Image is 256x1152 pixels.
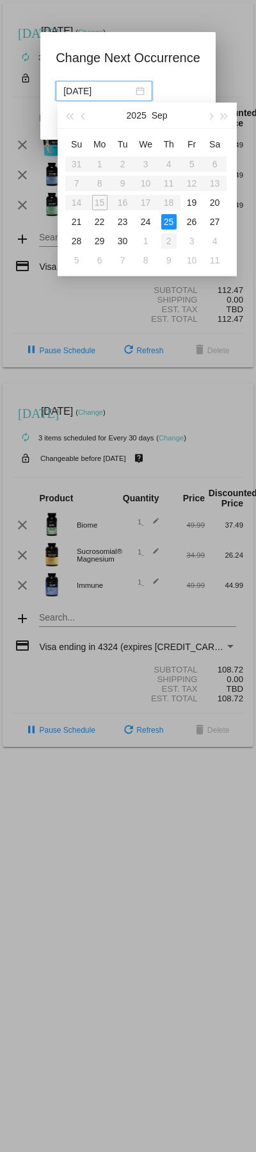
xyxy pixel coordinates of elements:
div: 26 [184,214,200,230]
div: 11 [207,253,223,268]
input: Select date [63,84,133,98]
div: 3 [184,233,200,249]
div: 23 [115,214,131,230]
button: Previous month (PageUp) [77,103,91,128]
button: Update [56,109,112,132]
button: Sep [152,103,168,128]
div: 6 [92,253,108,268]
h1: Change Next Occurrence [56,47,200,68]
td: 9/22/2025 [88,212,111,231]
th: Mon [88,134,111,154]
button: Next month (PageDown) [203,103,217,128]
div: 29 [92,233,108,249]
td: 10/7/2025 [111,251,134,270]
div: 22 [92,214,108,230]
div: 9 [161,253,177,268]
th: Fri [180,134,204,154]
td: 10/8/2025 [134,251,157,270]
td: 9/20/2025 [204,193,227,212]
td: 10/4/2025 [204,231,227,251]
div: 8 [138,253,154,268]
th: Tue [111,134,134,154]
th: Thu [157,134,180,154]
div: 4 [207,233,223,249]
div: 27 [207,214,223,230]
td: 9/29/2025 [88,231,111,251]
td: 9/25/2025 [157,212,180,231]
td: 9/23/2025 [111,212,134,231]
button: Next year (Control + right) [217,103,231,128]
td: 10/5/2025 [65,251,88,270]
div: 10 [184,253,200,268]
td: 10/11/2025 [204,251,227,270]
div: 5 [69,253,84,268]
td: 9/28/2025 [65,231,88,251]
td: 10/2/2025 [157,231,180,251]
td: 10/6/2025 [88,251,111,270]
th: Wed [134,134,157,154]
div: 30 [115,233,131,249]
td: 10/10/2025 [180,251,204,270]
div: 25 [161,214,177,230]
div: 2 [161,233,177,249]
div: 1 [138,233,154,249]
td: 9/27/2025 [204,212,227,231]
div: 28 [69,233,84,249]
td: 9/21/2025 [65,212,88,231]
div: 24 [138,214,154,230]
td: 9/19/2025 [180,193,204,212]
td: 10/3/2025 [180,231,204,251]
button: 2025 [127,103,147,128]
div: 7 [115,253,131,268]
th: Sun [65,134,88,154]
div: 21 [69,214,84,230]
div: 19 [184,195,200,210]
td: 9/30/2025 [111,231,134,251]
div: 20 [207,195,223,210]
th: Sat [204,134,227,154]
button: Last year (Control + left) [63,103,77,128]
td: 10/1/2025 [134,231,157,251]
td: 9/24/2025 [134,212,157,231]
td: 9/26/2025 [180,212,204,231]
td: 10/9/2025 [157,251,180,270]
